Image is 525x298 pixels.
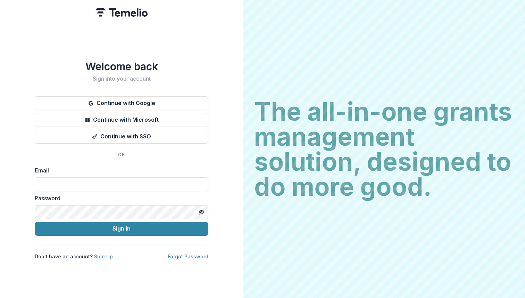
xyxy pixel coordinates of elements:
button: Toggle password visibility [196,207,207,218]
label: Email [35,166,204,175]
img: Temelio [95,8,148,17]
a: Forgot Password [168,253,208,259]
h2: Sign into your account [35,75,208,82]
a: Sign Up [94,253,113,259]
button: Continue with Google [35,96,208,110]
button: Continue with Microsoft [35,113,208,127]
button: Sign In [35,222,208,236]
p: Don't have an account? [35,253,113,260]
h1: Welcome back [35,60,208,73]
label: Password [35,194,204,202]
button: Continue with SSO [35,130,208,144]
